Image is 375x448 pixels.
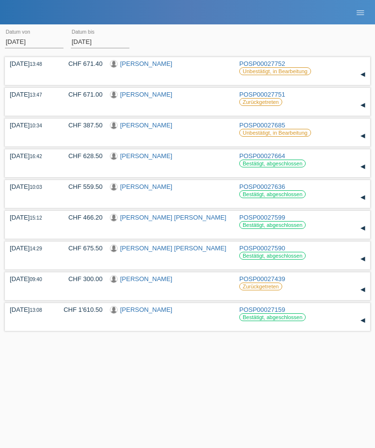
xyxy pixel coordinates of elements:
[239,67,311,75] label: Unbestätigt, in Bearbeitung
[239,183,285,190] a: POSP00027636
[355,252,370,266] div: auf-/zuklappen
[120,214,226,221] a: [PERSON_NAME] [PERSON_NAME]
[355,8,365,18] i: menu
[56,306,103,313] div: CHF 1'610.50
[239,275,285,283] a: POSP00027439
[56,60,103,67] div: CHF 671.40
[30,307,42,313] span: 13:08
[30,277,42,282] span: 09:40
[239,283,282,290] label: Zurückgetreten
[120,183,172,190] a: [PERSON_NAME]
[355,283,370,297] div: auf-/zuklappen
[355,67,370,82] div: auf-/zuklappen
[56,91,103,98] div: CHF 671.00
[239,313,306,321] label: Bestätigt, abgeschlossen
[30,123,42,128] span: 10:34
[30,92,42,98] span: 13:47
[10,306,49,313] div: [DATE]
[30,184,42,190] span: 10:03
[239,244,285,252] a: POSP00027590
[120,60,172,67] a: [PERSON_NAME]
[239,129,311,137] label: Unbestätigt, in Bearbeitung
[239,160,306,167] label: Bestätigt, abgeschlossen
[355,129,370,143] div: auf-/zuklappen
[10,60,49,67] div: [DATE]
[10,152,49,160] div: [DATE]
[10,122,49,129] div: [DATE]
[30,154,42,159] span: 16:42
[120,152,172,160] a: [PERSON_NAME]
[351,9,370,15] a: menu
[56,214,103,221] div: CHF 466.20
[239,60,285,67] a: POSP00027752
[355,221,370,236] div: auf-/zuklappen
[10,244,49,252] div: [DATE]
[239,221,306,229] label: Bestätigt, abgeschlossen
[355,98,370,113] div: auf-/zuklappen
[239,91,285,98] a: POSP00027751
[56,183,103,190] div: CHF 559.50
[10,214,49,221] div: [DATE]
[355,190,370,205] div: auf-/zuklappen
[239,306,285,313] a: POSP00027159
[10,275,49,283] div: [DATE]
[239,190,306,198] label: Bestätigt, abgeschlossen
[30,246,42,251] span: 14:29
[355,313,370,328] div: auf-/zuklappen
[355,160,370,174] div: auf-/zuklappen
[120,122,172,129] a: [PERSON_NAME]
[120,91,172,98] a: [PERSON_NAME]
[239,214,285,221] a: POSP00027599
[56,152,103,160] div: CHF 628.50
[10,183,49,190] div: [DATE]
[10,91,49,98] div: [DATE]
[120,306,172,313] a: [PERSON_NAME]
[56,244,103,252] div: CHF 675.50
[56,122,103,129] div: CHF 387.50
[120,275,172,283] a: [PERSON_NAME]
[30,215,42,221] span: 15:12
[239,152,285,160] a: POSP00027664
[30,61,42,67] span: 13:48
[239,98,282,106] label: Zurückgetreten
[239,252,306,260] label: Bestätigt, abgeschlossen
[120,244,226,252] a: [PERSON_NAME] [PERSON_NAME]
[56,275,103,283] div: CHF 300.00
[239,122,285,129] a: POSP00027685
